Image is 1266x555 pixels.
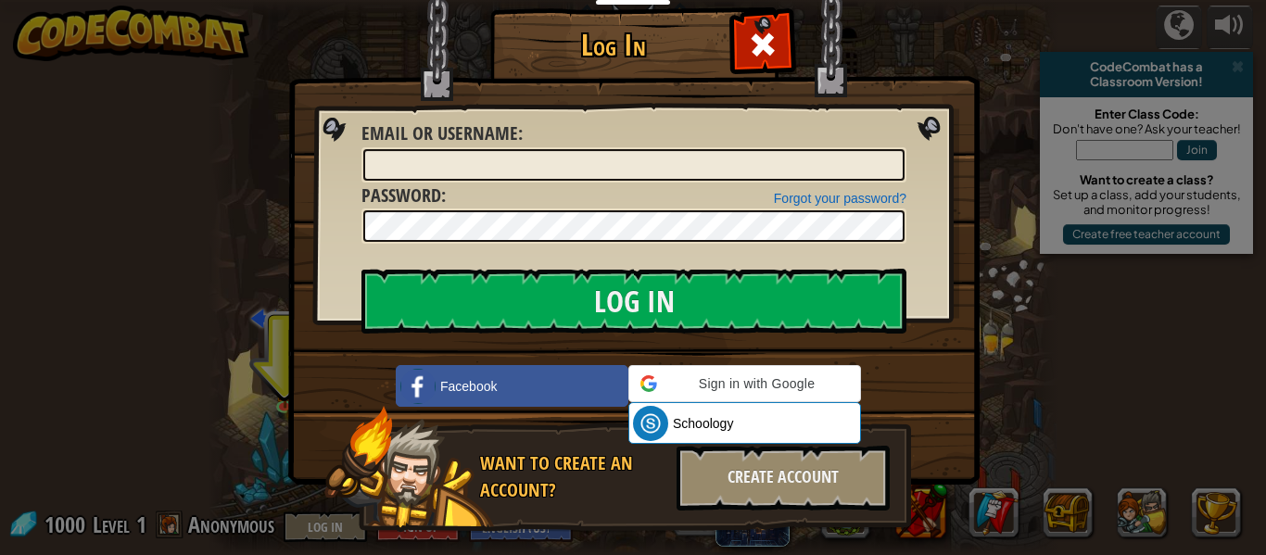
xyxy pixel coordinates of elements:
label: : [361,183,446,209]
img: schoology.png [633,406,668,441]
div: Create Account [677,446,890,511]
img: facebook_small.png [400,369,436,404]
span: Facebook [440,377,497,396]
h1: Log In [495,29,731,61]
label: : [361,120,523,147]
span: Password [361,183,441,208]
input: Log In [361,269,906,334]
span: Schoology [673,414,733,433]
span: Sign in with Google [665,374,849,393]
a: Forgot your password? [774,191,906,206]
span: Email or Username [361,120,518,145]
div: Want to create an account? [480,450,665,503]
div: Sign in with Google [628,365,861,402]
